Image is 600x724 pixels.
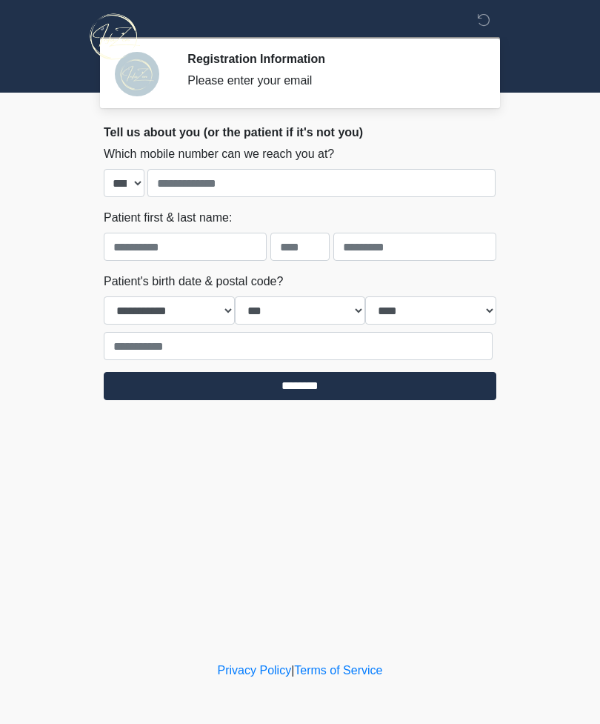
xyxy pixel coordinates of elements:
a: | [291,664,294,677]
div: Please enter your email [187,72,474,90]
h2: Tell us about you (or the patient if it's not you) [104,125,496,139]
label: Patient's birth date & postal code? [104,273,283,290]
label: Which mobile number can we reach you at? [104,145,334,163]
a: Privacy Policy [218,664,292,677]
a: Terms of Service [294,664,382,677]
img: InfuZen Health Logo [89,11,140,62]
img: Agent Avatar [115,52,159,96]
label: Patient first & last name: [104,209,232,227]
